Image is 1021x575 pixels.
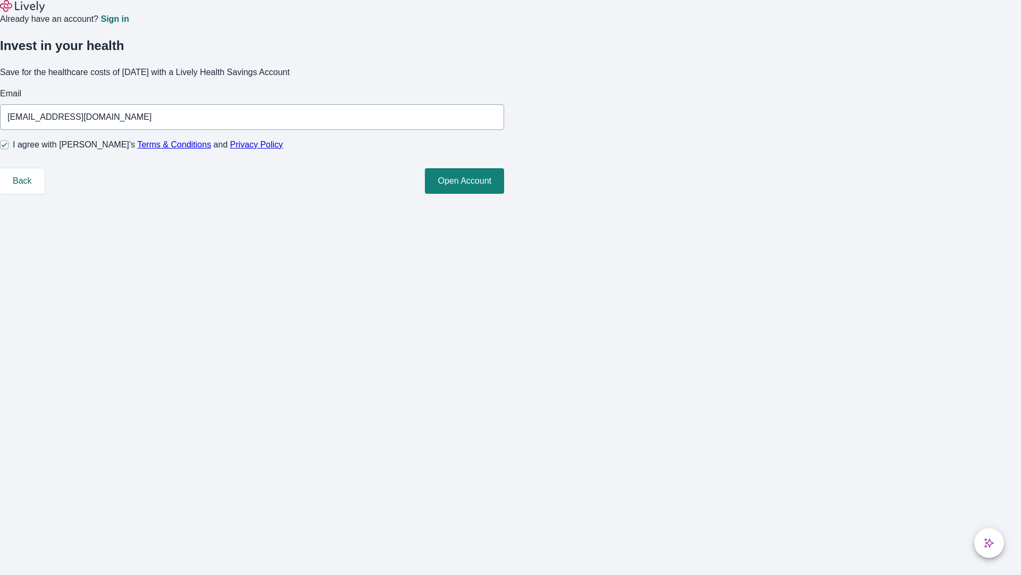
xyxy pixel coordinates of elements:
span: I agree with [PERSON_NAME]’s and [13,138,283,151]
button: Open Account [425,168,504,194]
button: chat [974,528,1004,558]
a: Sign in [101,15,129,23]
svg: Lively AI Assistant [984,538,994,548]
a: Privacy Policy [230,140,283,149]
a: Terms & Conditions [137,140,211,149]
